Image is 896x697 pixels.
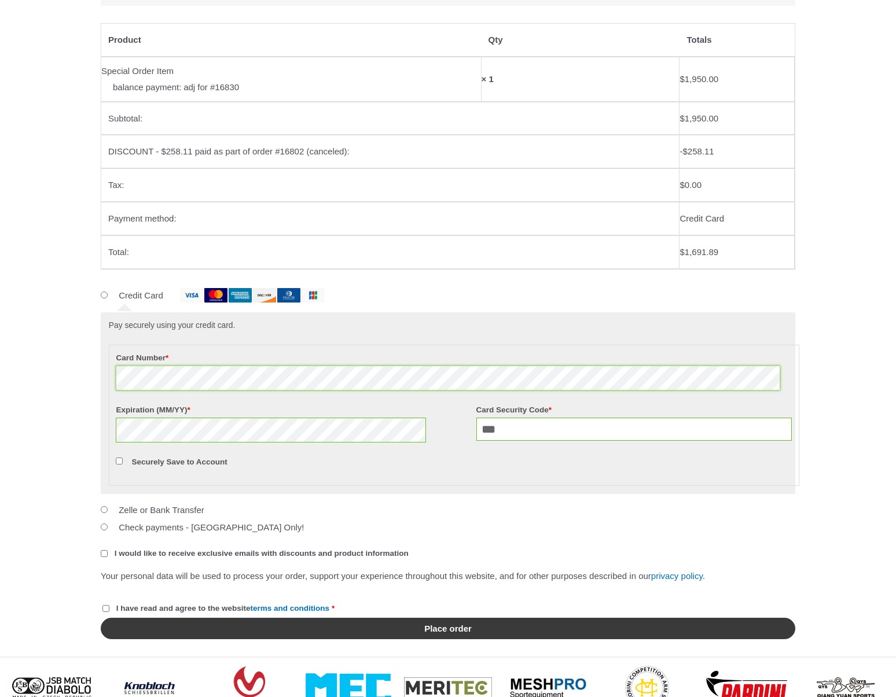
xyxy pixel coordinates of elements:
[680,74,684,84] span: $
[680,180,702,190] bdi: 0.00
[680,247,718,257] bdi: 1,691.89
[116,604,329,613] span: I have read and agree to the website
[101,57,482,102] td: Special Order Item
[101,24,482,57] th: Product
[253,288,276,303] img: discover
[101,168,680,202] th: Tax:
[680,202,795,235] td: Credit Card
[113,79,181,95] strong: balance payment:
[180,288,203,303] img: visa
[119,522,304,532] label: Check payments - [GEOGRAPHIC_DATA] Only!
[101,235,680,269] th: Total:
[204,288,227,303] img: mastercard
[302,288,325,303] img: jcb
[229,288,252,303] img: amex
[119,290,325,300] label: Credit Card
[115,549,409,558] span: I would like to receive exclusive emails with discounts and product information
[476,402,792,418] label: Card Security Code
[277,288,300,303] img: dinersclub
[680,74,718,84] bdi: 1,950.00
[101,618,795,639] button: Place order
[251,604,330,613] a: terms and conditions
[119,505,204,515] label: Zelle or Bank Transfer
[101,202,680,235] th: Payment method:
[116,402,432,418] label: Expiration (MM/YY)
[332,604,335,613] abbr: required
[651,571,703,581] a: privacy policy
[101,102,680,135] th: Subtotal:
[482,24,680,57] th: Qty
[102,605,109,612] input: I have read and agree to the websiteterms and conditions *
[682,146,687,156] span: $
[680,24,795,57] th: Totals
[680,180,684,190] span: $
[109,320,787,332] p: Pay securely using your credit card.
[131,458,227,466] label: Securely Save to Account
[113,79,487,95] p: adj for #16830
[116,350,792,366] label: Card Number
[680,113,718,123] bdi: 1,950.00
[680,146,714,156] bdi: - 258.11
[482,74,494,84] strong: × 1
[101,135,680,168] th: DISCOUNT - $258.11 paid as part of order #16802 (canceled):
[680,247,684,257] span: $
[101,568,795,584] p: Your personal data will be used to process your order, support your experience throughout this we...
[680,113,684,123] span: $
[101,550,108,557] input: I would like to receive exclusive emails with discounts and product information
[109,345,799,486] fieldset: Payment Info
